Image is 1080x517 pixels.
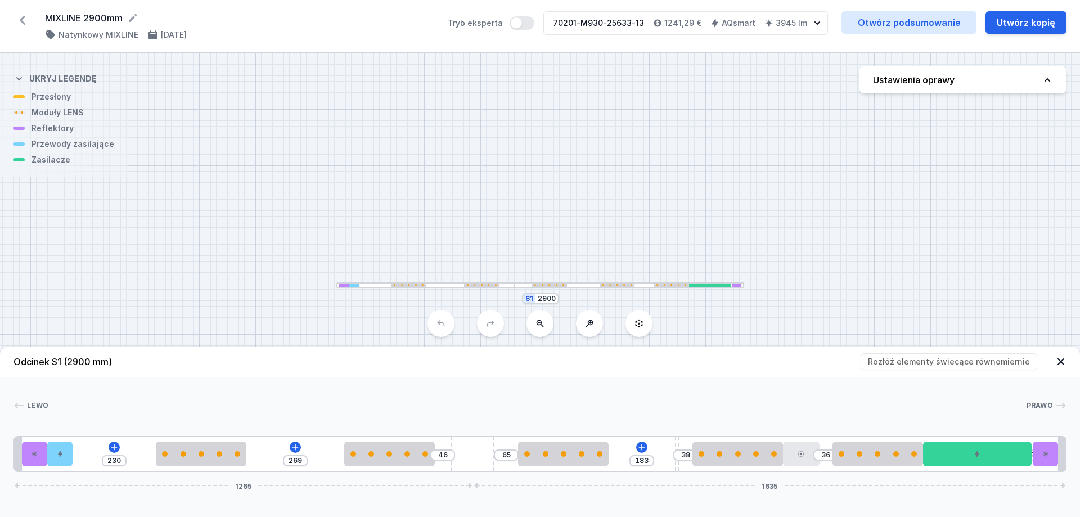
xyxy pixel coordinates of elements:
[776,17,807,29] h4: 3945 lm
[543,11,828,35] button: 70201-M930-25633-131241,29 €AQsmart3945 lm
[985,11,1066,34] button: Utwórz kopię
[722,17,755,29] h4: AQsmart
[664,17,701,29] h4: 1241,29 €
[692,442,783,466] div: 5 LENS module 250mm 54°
[156,442,246,466] div: 5 LENS module 250mm 54°
[510,16,534,30] button: Tryb eksperta
[841,11,976,34] a: Otwórz podsumowanie
[873,73,955,87] h4: Ustawienia oprawy
[45,11,434,25] form: MIXLINE 2900mm
[518,442,609,466] div: 5 LENS module 250mm 54°
[859,66,1066,93] button: Ustawienia oprawy
[1033,442,1058,466] div: PET next module 50°
[29,73,97,84] h4: Ukryj legendę
[923,442,1032,466] div: DALI Driver - up to 75W
[47,442,73,466] div: Hole for power supply cable
[553,17,644,29] div: 70201-M930-25633-13
[231,482,256,489] span: 1265
[757,482,782,489] span: 1635
[27,401,48,410] span: Lewo
[783,442,819,466] div: Casambi / AQsmart
[1027,401,1054,410] span: Prawo
[127,12,138,24] button: Edytuj nazwę projektu
[344,442,435,466] div: 5 LENS module 250mm 54°
[161,29,187,41] h4: [DATE]
[538,294,556,303] input: Wymiar [mm]
[58,29,138,41] h4: Natynkowy MIXLINE
[64,356,112,367] span: (2900 mm)
[13,355,112,368] h4: Odcinek S1
[832,442,923,466] div: 5 LENS module 250mm 54°
[448,16,534,30] label: Tryb eksperta
[22,442,47,466] div: PET next module 50°
[13,64,97,91] button: Ukryj legendę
